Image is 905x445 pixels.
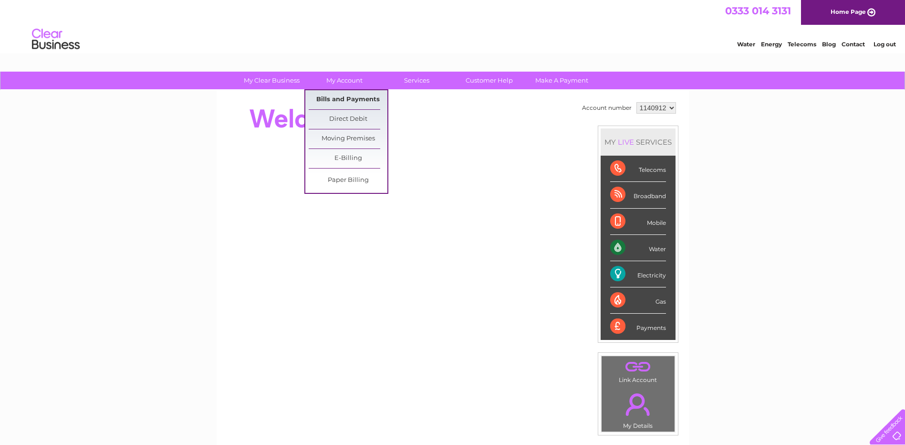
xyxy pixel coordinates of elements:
[305,72,384,89] a: My Account
[309,171,387,190] a: Paper Billing
[580,100,634,116] td: Account number
[610,182,666,208] div: Broadband
[309,129,387,148] a: Moving Premises
[377,72,456,89] a: Services
[725,5,791,17] a: 0333 014 3131
[761,41,782,48] a: Energy
[610,314,666,339] div: Payments
[450,72,529,89] a: Customer Help
[604,359,672,375] a: .
[601,356,675,386] td: Link Account
[601,128,676,156] div: MY SERVICES
[874,41,896,48] a: Log out
[31,25,80,54] img: logo.png
[228,5,678,46] div: Clear Business is a trading name of Verastar Limited (registered in [GEOGRAPHIC_DATA] No. 3667643...
[788,41,816,48] a: Telecoms
[309,149,387,168] a: E-Billing
[610,156,666,182] div: Telecoms
[232,72,311,89] a: My Clear Business
[610,287,666,314] div: Gas
[737,41,755,48] a: Water
[604,388,672,421] a: .
[822,41,836,48] a: Blog
[610,235,666,261] div: Water
[842,41,865,48] a: Contact
[610,209,666,235] div: Mobile
[522,72,601,89] a: Make A Payment
[601,385,675,432] td: My Details
[309,90,387,109] a: Bills and Payments
[309,110,387,129] a: Direct Debit
[616,138,636,147] div: LIVE
[610,261,666,287] div: Electricity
